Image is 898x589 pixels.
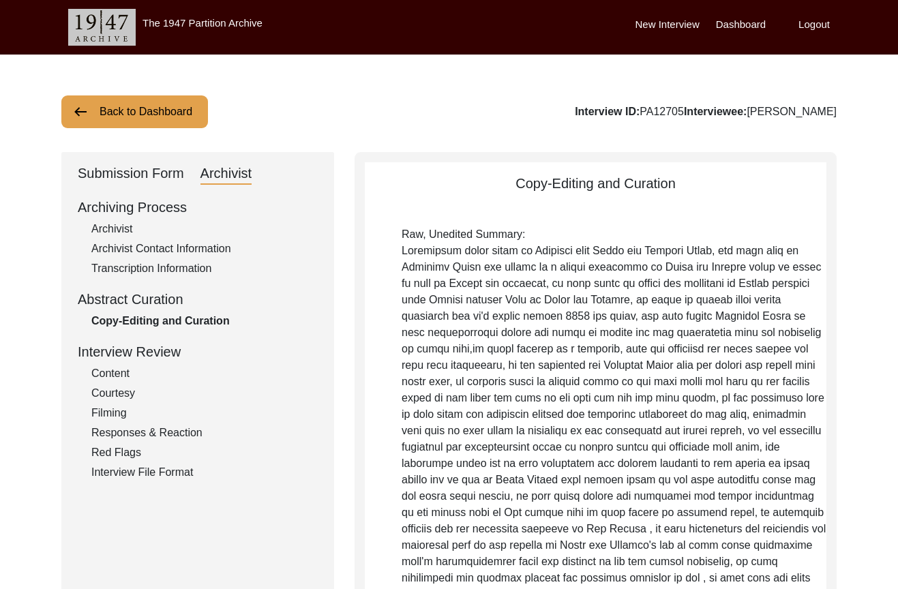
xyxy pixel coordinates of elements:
div: Copy-Editing and Curation [91,313,318,329]
div: Responses & Reaction [91,425,318,441]
label: New Interview [635,17,700,33]
div: Archivist Contact Information [91,241,318,257]
div: Submission Form [78,163,184,185]
div: Archivist [91,221,318,237]
div: Archivist [200,163,252,185]
b: Interview ID: [575,106,640,117]
div: Transcription Information [91,260,318,277]
label: The 1947 Partition Archive [143,17,263,29]
img: header-logo.png [68,9,136,46]
label: Dashboard [716,17,766,33]
div: PA12705 [PERSON_NAME] [575,104,837,120]
div: Content [91,365,318,382]
div: Filming [91,405,318,421]
div: Copy-Editing and Curation [365,173,826,194]
img: arrow-left.png [72,104,89,120]
b: Interviewee: [684,106,747,117]
button: Back to Dashboard [61,95,208,128]
div: Archiving Process [78,197,318,217]
div: Courtesy [91,385,318,402]
div: Red Flags [91,444,318,461]
div: Abstract Curation [78,289,318,309]
label: Logout [798,17,830,33]
div: Interview File Format [91,464,318,481]
div: Interview Review [78,342,318,362]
